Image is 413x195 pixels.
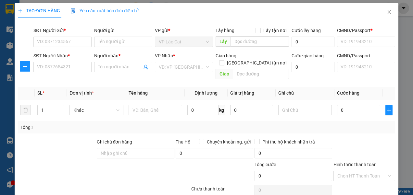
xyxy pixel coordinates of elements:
div: SĐT Người Gửi [33,27,92,34]
button: plus [20,61,30,72]
button: plus [385,105,393,115]
span: Lấy [216,36,231,47]
th: Ghi chú [276,87,334,99]
img: icon [70,8,76,14]
span: Định lượng [194,90,218,96]
span: Đơn vị tính [69,90,94,96]
div: Tổng: 1 [20,124,160,131]
input: Dọc đường [233,69,289,79]
span: plus [20,64,30,69]
span: [GEOGRAPHIC_DATA] tận nơi [224,59,289,66]
span: Giao hàng [216,53,236,58]
label: Ghi chú đơn hàng [97,139,132,144]
span: VP Lào Cai [159,37,209,47]
input: Cước giao hàng [292,62,334,72]
input: 0 [230,105,273,115]
input: Ghi Chú [278,105,332,115]
span: Lấy hàng [216,28,234,33]
span: Giá trị hàng [230,90,254,96]
span: Khác [73,105,119,115]
span: Tổng cước [255,162,276,167]
span: user-add [143,64,148,70]
span: SL [37,90,43,96]
span: Lấy tận nơi [261,27,289,34]
div: VP gửi [155,27,213,34]
input: Cước lấy hàng [292,37,334,47]
div: CMND/Passport [337,27,395,34]
div: SĐT Người Nhận [33,52,92,59]
span: kg [219,105,225,115]
span: plus [386,108,393,113]
span: Cước hàng [337,90,359,96]
div: Người gửi [94,27,152,34]
label: Hình thức thanh toán [333,162,377,167]
span: Chuyển khoản ng. gửi [204,138,253,145]
span: VP Nhận [155,53,173,58]
span: Phí thu hộ khách nhận trả [260,138,318,145]
div: Người nhận [94,52,152,59]
input: Dọc đường [231,36,289,47]
label: Cước lấy hàng [292,28,321,33]
span: Thu Hộ [176,139,191,144]
span: Yêu cầu xuất hóa đơn điện tử [70,8,139,13]
input: VD: Bàn, Ghế [129,105,182,115]
div: CMND/Passport [337,52,395,59]
label: Cước giao hàng [292,53,324,58]
button: Close [380,3,398,21]
span: Giao [216,69,233,79]
button: delete [20,105,31,115]
span: plus [18,8,22,13]
span: Tên hàng [129,90,148,96]
span: close [387,9,392,15]
input: Ghi chú đơn hàng [97,148,174,158]
span: TẠO ĐƠN HÀNG [18,8,60,13]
